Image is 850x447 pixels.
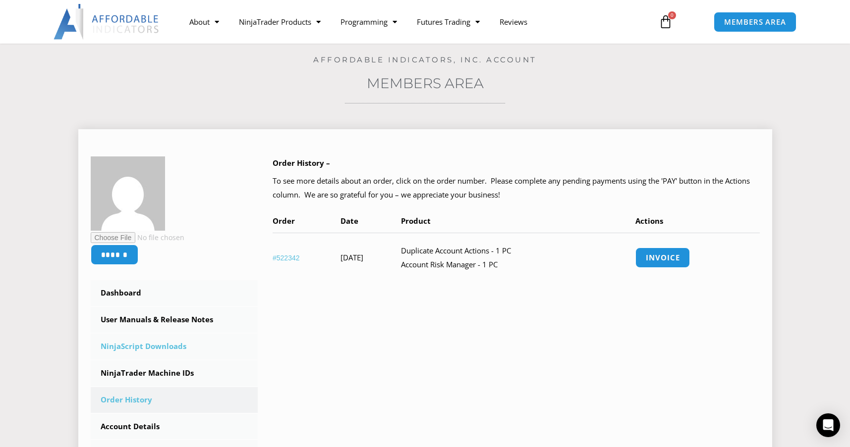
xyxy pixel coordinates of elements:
[331,10,407,33] a: Programming
[313,55,537,64] a: Affordable Indicators, Inc. Account
[367,75,484,92] a: Members Area
[273,174,760,202] p: To see more details about an order, click on the order number. Please complete any pending paymen...
[401,216,431,226] span: Product
[229,10,331,33] a: NinjaTrader Products
[91,360,258,386] a: NinjaTrader Machine IDs
[179,10,229,33] a: About
[644,7,687,36] a: 0
[407,10,490,33] a: Futures Trading
[635,248,690,268] a: Invoice order number 522342
[816,413,840,437] div: Open Intercom Messenger
[54,4,160,40] img: LogoAI | Affordable Indicators – NinjaTrader
[668,11,676,19] span: 0
[91,414,258,440] a: Account Details
[273,216,295,226] span: Order
[91,307,258,333] a: User Manuals & Release Notes
[714,12,796,32] a: MEMBERS AREA
[490,10,537,33] a: Reviews
[401,233,635,282] td: Duplicate Account Actions - 1 PC Account Risk Manager - 1 PC
[91,334,258,359] a: NinjaScript Downloads
[91,156,165,231] img: 60928205967ae52e4d0b4da5482b33957c18862b54fd76af2cf3aaba4fa72147
[91,280,258,306] a: Dashboard
[724,18,786,26] span: MEMBERS AREA
[91,387,258,413] a: Order History
[273,254,300,262] a: View order number 522342
[179,10,647,33] nav: Menu
[340,216,358,226] span: Date
[340,252,363,262] time: [DATE]
[273,158,330,168] b: Order History –
[635,216,663,226] span: Actions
